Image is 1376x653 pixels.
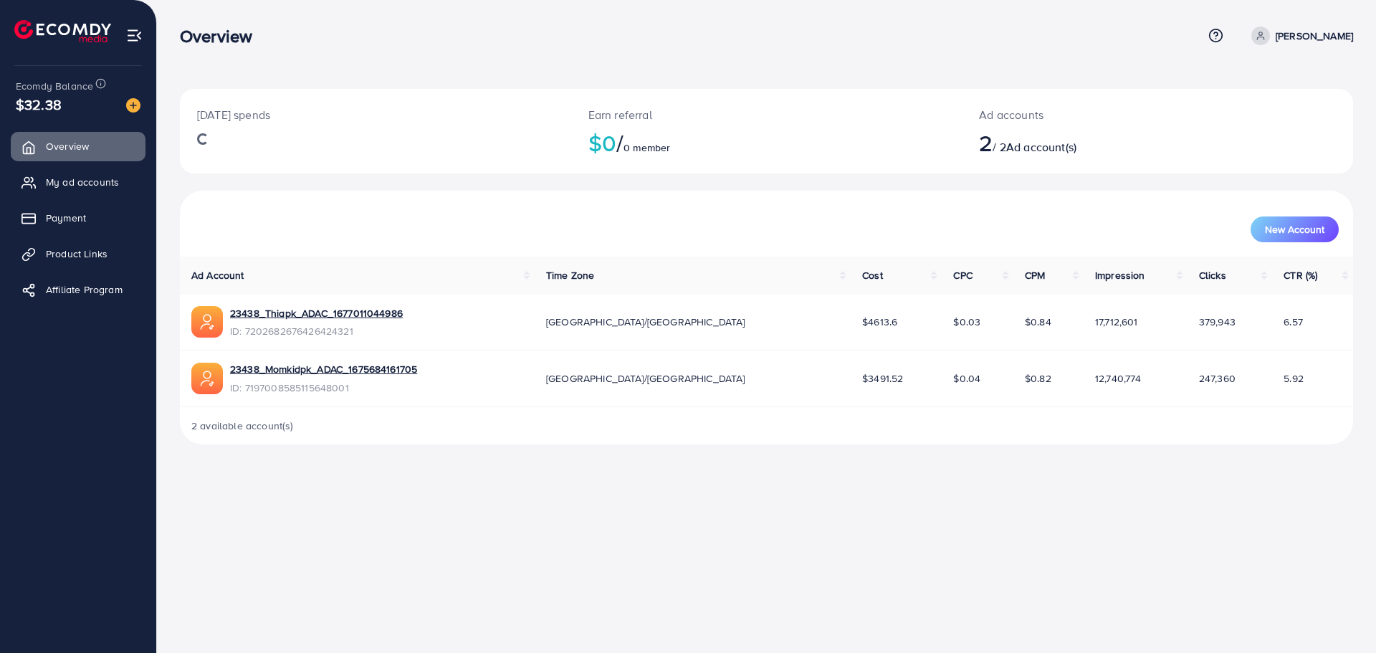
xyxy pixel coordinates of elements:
[230,381,417,395] span: ID: 7197008585115648001
[11,204,145,232] a: Payment
[1284,315,1303,329] span: 6.57
[1025,315,1051,329] span: $0.84
[546,371,745,386] span: [GEOGRAPHIC_DATA]/[GEOGRAPHIC_DATA]
[46,139,89,153] span: Overview
[953,268,972,282] span: CPC
[1095,371,1142,386] span: 12,740,774
[623,140,670,155] span: 0 member
[14,20,111,42] img: logo
[546,315,745,329] span: [GEOGRAPHIC_DATA]/[GEOGRAPHIC_DATA]
[1199,315,1236,329] span: 379,943
[1251,216,1339,242] button: New Account
[979,126,993,159] span: 2
[862,371,903,386] span: $3491.52
[1006,139,1076,155] span: Ad account(s)
[1025,371,1051,386] span: $0.82
[11,168,145,196] a: My ad accounts
[11,239,145,268] a: Product Links
[1095,268,1145,282] span: Impression
[180,26,264,47] h3: Overview
[46,282,123,297] span: Affiliate Program
[546,268,594,282] span: Time Zone
[46,247,107,261] span: Product Links
[11,275,145,304] a: Affiliate Program
[230,306,403,320] a: 23438_Thiapk_ADAC_1677011044986
[953,371,980,386] span: $0.04
[197,106,554,123] p: [DATE] spends
[1265,224,1324,234] span: New Account
[862,268,883,282] span: Cost
[953,315,980,329] span: $0.03
[616,126,623,159] span: /
[979,129,1238,156] h2: / 2
[979,106,1238,123] p: Ad accounts
[11,132,145,161] a: Overview
[588,106,945,123] p: Earn referral
[1284,268,1317,282] span: CTR (%)
[230,362,417,376] a: 23438_Momkidpk_ADAC_1675684161705
[1199,371,1236,386] span: 247,360
[16,94,62,115] span: $32.38
[1095,315,1138,329] span: 17,712,601
[191,419,294,433] span: 2 available account(s)
[230,324,403,338] span: ID: 7202682676426424321
[1276,27,1353,44] p: [PERSON_NAME]
[588,129,945,156] h2: $0
[126,98,140,113] img: image
[191,363,223,394] img: ic-ads-acc.e4c84228.svg
[1199,268,1226,282] span: Clicks
[1284,371,1304,386] span: 5.92
[1025,268,1045,282] span: CPM
[1246,27,1353,45] a: [PERSON_NAME]
[46,211,86,225] span: Payment
[191,306,223,338] img: ic-ads-acc.e4c84228.svg
[191,268,244,282] span: Ad Account
[16,79,93,93] span: Ecomdy Balance
[126,27,143,44] img: menu
[862,315,897,329] span: $4613.6
[46,175,119,189] span: My ad accounts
